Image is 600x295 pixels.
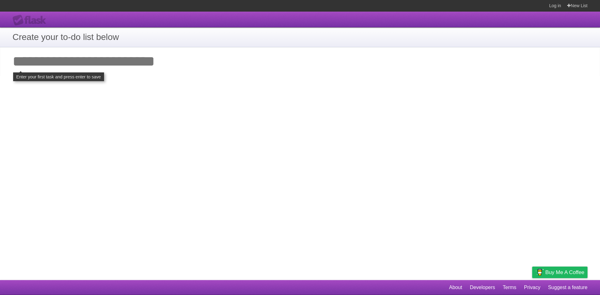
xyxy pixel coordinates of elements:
[470,282,495,293] a: Developers
[503,282,517,293] a: Terms
[545,267,584,278] span: Buy me a coffee
[532,267,587,278] a: Buy me a coffee
[535,267,544,278] img: Buy me a coffee
[12,31,587,44] h1: Create your to-do list below
[548,282,587,293] a: Suggest a feature
[524,282,540,293] a: Privacy
[449,282,462,293] a: About
[12,15,50,26] div: Flask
